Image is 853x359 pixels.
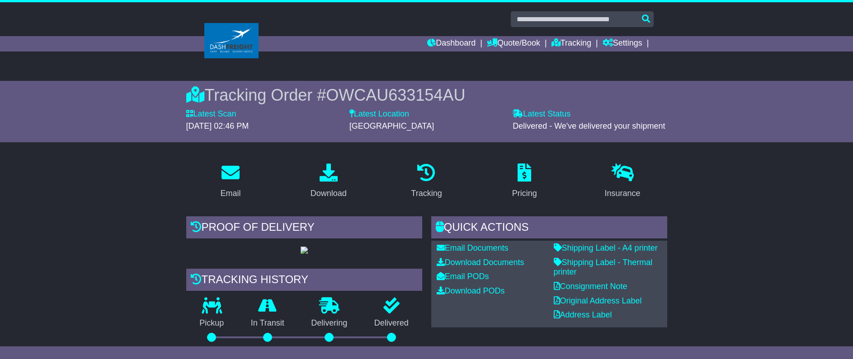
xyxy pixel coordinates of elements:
[186,318,238,328] p: Pickup
[603,36,642,51] a: Settings
[349,121,434,131] span: [GEOGRAPHIC_DATA]
[349,109,409,119] label: Latest Location
[437,272,489,281] a: Email PODs
[427,36,476,51] a: Dashboard
[437,286,505,295] a: Download PODs
[237,318,298,328] p: In Transit
[298,318,361,328] p: Delivering
[220,187,240,200] div: Email
[437,258,524,267] a: Download Documents
[554,258,653,277] a: Shipping Label - Thermal printer
[513,121,665,131] span: Delivered - We've delivered your shipment
[554,296,642,305] a: Original Address Label
[512,187,537,200] div: Pricing
[301,247,308,254] img: GetPodImage
[186,85,667,105] div: Tracking Order #
[431,216,667,241] div: Quick Actions
[186,269,422,293] div: Tracking history
[411,187,442,200] div: Tracking
[554,282,627,291] a: Consignment Note
[405,160,448,203] a: Tracking
[605,187,641,200] div: Insurance
[186,121,249,131] span: [DATE] 02:46 PM
[305,160,353,203] a: Download
[506,160,543,203] a: Pricing
[599,160,646,203] a: Insurance
[186,216,422,241] div: Proof of Delivery
[554,310,612,319] a: Address Label
[513,109,570,119] label: Latest Status
[487,36,540,51] a: Quote/Book
[214,160,246,203] a: Email
[326,86,465,104] span: OWCAU633154AU
[551,36,591,51] a: Tracking
[186,109,236,119] label: Latest Scan
[361,318,422,328] p: Delivered
[437,243,509,252] a: Email Documents
[554,243,658,252] a: Shipping Label - A4 printer
[311,187,347,200] div: Download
